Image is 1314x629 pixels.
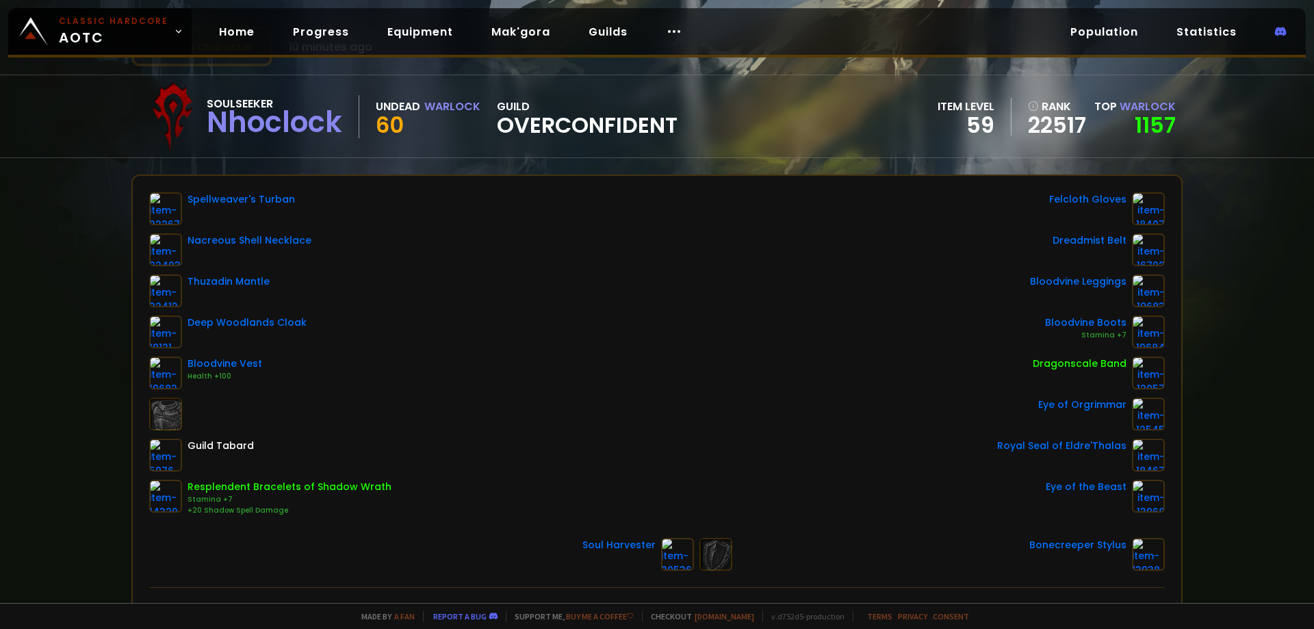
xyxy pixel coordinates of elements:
div: Bloodvine Leggings [1030,274,1126,289]
a: [DOMAIN_NAME] [695,611,754,621]
div: Deep Woodlands Cloak [188,316,307,330]
div: Soul Harvester [582,538,656,552]
a: Guilds [578,18,639,46]
div: Nhoclock [207,112,342,133]
div: Thuzadin Mantle [188,274,270,289]
div: Stamina +7 [188,494,391,505]
div: Eye of the Beast [1046,480,1126,494]
a: 1157 [1135,110,1176,140]
span: 60 [376,110,404,140]
div: Guild Tabard [188,439,254,453]
img: item-16702 [1132,233,1165,266]
div: Warlock [424,98,480,115]
div: Undead [376,98,420,115]
div: 59 [938,115,994,136]
img: item-22267 [149,192,182,225]
div: rank [1028,98,1086,115]
a: Equipment [376,18,464,46]
a: Privacy [898,611,927,621]
img: item-12057 [1132,357,1165,389]
a: Terms [867,611,892,621]
div: Dragonscale Band [1033,357,1126,371]
small: Classic Hardcore [59,15,168,27]
a: a fan [394,611,415,621]
div: Health +100 [188,371,262,382]
img: item-19683 [1132,274,1165,307]
span: Made by [353,611,415,621]
div: Nacreous Shell Necklace [188,233,311,248]
div: Resplendent Bracelets of Shadow Wrath [188,480,391,494]
div: Dreadmist Belt [1053,233,1126,248]
img: item-13938 [1132,538,1165,571]
a: Home [208,18,266,46]
div: guild [497,98,678,136]
img: item-20536 [661,538,694,571]
span: Support me, [506,611,634,621]
div: Stamina +7 [1045,330,1126,341]
a: Statistics [1165,18,1248,46]
span: Checkout [642,611,754,621]
a: Progress [282,18,360,46]
img: item-18407 [1132,192,1165,225]
div: Soulseeker [207,95,342,112]
div: +20 Shadow Spell Damage [188,505,391,516]
div: Eye of Orgrimmar [1038,398,1126,412]
img: item-13968 [1132,480,1165,513]
img: item-12545 [1132,398,1165,431]
img: item-18467 [1132,439,1165,472]
div: Bonecreeper Stylus [1029,538,1126,552]
div: Bloodvine Boots [1045,316,1126,330]
div: item level [938,98,994,115]
a: Consent [933,611,969,621]
a: Report a bug [433,611,487,621]
a: Population [1059,18,1149,46]
a: Buy me a coffee [566,611,634,621]
div: Spellweaver's Turban [188,192,295,207]
div: Royal Seal of Eldre'Thalas [997,439,1126,453]
img: item-19121 [149,316,182,348]
div: Bloodvine Vest [188,357,262,371]
a: Mak'gora [480,18,561,46]
img: item-5976 [149,439,182,472]
div: Top [1094,98,1176,115]
span: v. d752d5 - production [762,611,845,621]
a: 22517 [1028,115,1086,136]
img: item-22412 [149,274,182,307]
img: item-19684 [1132,316,1165,348]
img: item-19682 [149,357,182,389]
span: AOTC [59,15,168,48]
a: Classic HardcoreAOTC [8,8,192,55]
img: item-14320 [149,480,182,513]
div: Felcloth Gloves [1049,192,1126,207]
img: item-22403 [149,233,182,266]
span: Overconfident [497,115,678,136]
span: Warlock [1120,99,1176,114]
